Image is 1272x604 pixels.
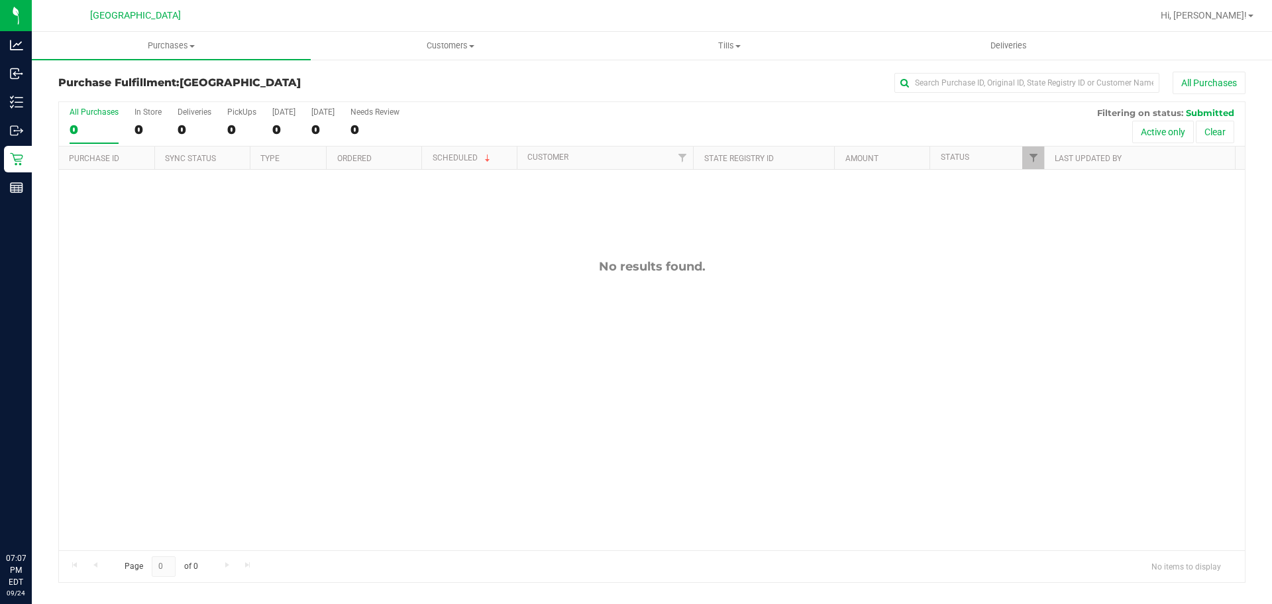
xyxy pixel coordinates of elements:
div: 0 [134,122,162,137]
inline-svg: Reports [10,181,23,194]
div: 0 [70,122,119,137]
div: [DATE] [311,107,335,117]
p: 07:07 PM EDT [6,552,26,588]
div: 0 [272,122,295,137]
span: Tills [590,40,868,52]
div: 0 [227,122,256,137]
a: Purchase ID [69,154,119,163]
a: State Registry ID [704,154,774,163]
a: Filter [1022,147,1044,169]
inline-svg: Retail [10,152,23,166]
div: 0 [178,122,211,137]
a: Sync Status [165,154,216,163]
a: Scheduled [433,153,493,162]
a: Tills [590,32,869,60]
button: Clear [1196,121,1234,143]
inline-svg: Outbound [10,124,23,137]
span: Submitted [1186,107,1234,118]
button: Active only [1132,121,1194,143]
a: Amount [845,154,878,163]
span: [GEOGRAPHIC_DATA] [180,76,301,89]
iframe: Resource center [13,498,53,538]
span: Purchases [32,40,311,52]
a: Last Updated By [1055,154,1122,163]
span: [GEOGRAPHIC_DATA] [90,10,181,21]
span: No items to display [1141,556,1232,576]
div: In Store [134,107,162,117]
h3: Purchase Fulfillment: [58,77,454,89]
a: Purchases [32,32,311,60]
span: Filtering on status: [1097,107,1183,118]
a: Deliveries [869,32,1148,60]
div: 0 [311,122,335,137]
input: Search Purchase ID, Original ID, State Registry ID or Customer Name... [894,73,1159,93]
p: 09/24 [6,588,26,598]
a: Filter [671,147,693,169]
div: Deliveries [178,107,211,117]
a: Type [260,154,280,163]
div: PickUps [227,107,256,117]
inline-svg: Inventory [10,95,23,109]
a: Status [941,152,969,162]
inline-svg: Analytics [10,38,23,52]
inline-svg: Inbound [10,67,23,80]
span: Page of 0 [113,556,209,577]
a: Customer [527,152,568,162]
div: 0 [350,122,399,137]
div: Needs Review [350,107,399,117]
div: No results found. [59,259,1245,274]
span: Hi, [PERSON_NAME]! [1161,10,1247,21]
a: Customers [311,32,590,60]
a: Ordered [337,154,372,163]
span: Deliveries [973,40,1045,52]
div: All Purchases [70,107,119,117]
button: All Purchases [1173,72,1245,94]
span: Customers [311,40,589,52]
div: [DATE] [272,107,295,117]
